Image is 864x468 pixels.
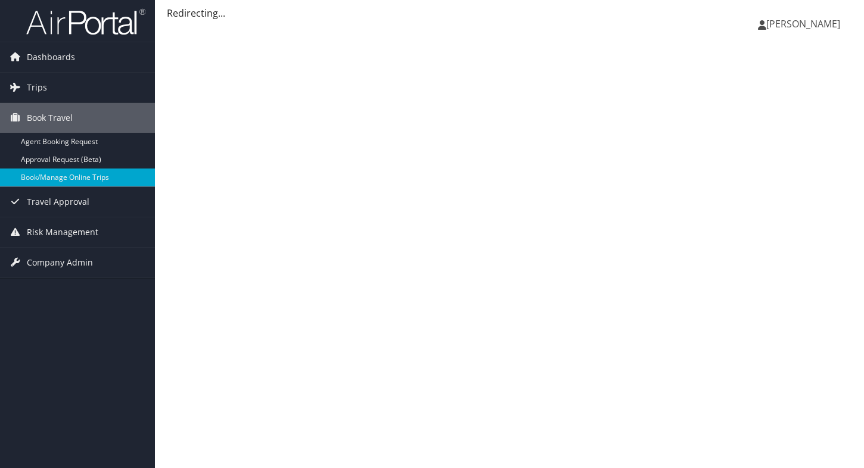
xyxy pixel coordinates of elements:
[167,6,852,20] div: Redirecting...
[27,73,47,102] span: Trips
[758,6,852,42] a: [PERSON_NAME]
[27,42,75,72] span: Dashboards
[27,248,93,277] span: Company Admin
[27,103,73,133] span: Book Travel
[26,8,145,36] img: airportal-logo.png
[27,217,98,247] span: Risk Management
[766,17,840,30] span: [PERSON_NAME]
[27,187,89,217] span: Travel Approval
